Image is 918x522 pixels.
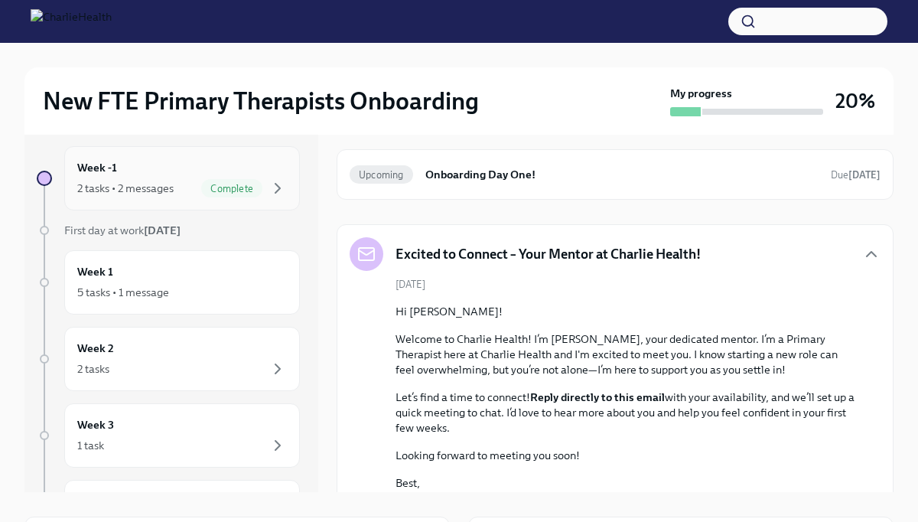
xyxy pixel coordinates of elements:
[396,331,856,377] p: Welcome to Charlie Health! I’m [PERSON_NAME], your dedicated mentor. I’m a Primary Therapist here...
[43,86,479,116] h2: New FTE Primary Therapists Onboarding
[77,159,117,176] h6: Week -1
[831,168,881,182] span: August 20th, 2025 07:00
[77,263,113,280] h6: Week 1
[835,87,875,115] h3: 20%
[77,361,109,377] div: 2 tasks
[848,169,881,181] strong: [DATE]
[396,304,856,319] p: Hi [PERSON_NAME]!
[37,403,300,468] a: Week 31 task
[201,183,262,194] span: Complete
[396,390,856,436] p: Let’s find a time to connect! with your availability, and we’ll set up a quick meeting to chat. I...
[77,416,114,433] h6: Week 3
[77,438,104,453] div: 1 task
[396,448,856,463] p: Looking forward to meeting you soon!
[396,277,425,292] span: [DATE]
[530,390,665,404] strong: Reply directly to this email
[37,250,300,315] a: Week 15 tasks • 1 message
[670,86,732,101] strong: My progress
[31,9,112,34] img: CharlieHealth
[425,166,819,183] h6: Onboarding Day One!
[144,223,181,237] strong: [DATE]
[396,245,701,263] h5: Excited to Connect – Your Mentor at Charlie Health!
[77,181,174,196] div: 2 tasks • 2 messages
[831,169,881,181] span: Due
[350,169,413,181] span: Upcoming
[37,327,300,391] a: Week 22 tasks
[64,223,181,237] span: First day at work
[350,162,881,187] a: UpcomingOnboarding Day One!Due[DATE]
[37,146,300,210] a: Week -12 tasks • 2 messagesComplete
[77,340,114,357] h6: Week 2
[37,223,300,238] a: First day at work[DATE]
[77,285,169,300] div: 5 tasks • 1 message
